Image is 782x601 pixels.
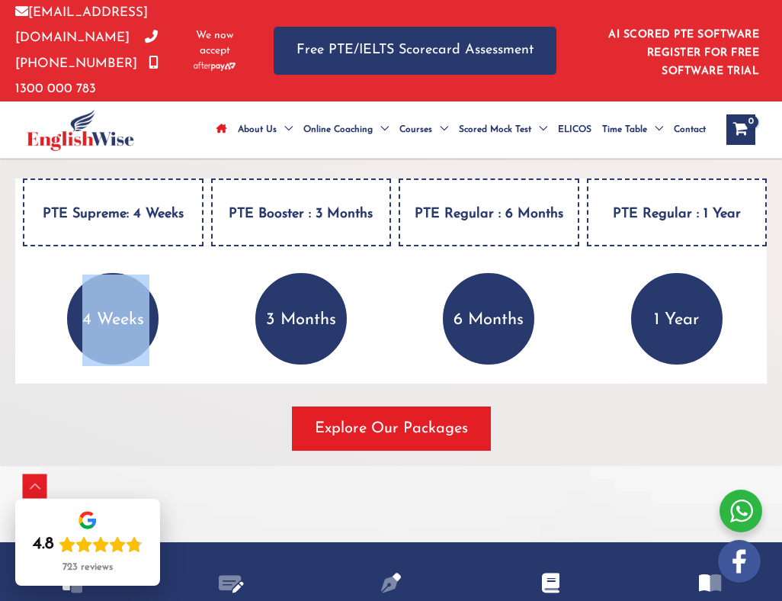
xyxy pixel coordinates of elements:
a: About UsMenu Toggle [232,103,298,156]
h4: PTE Regular : 1 Year [587,178,768,246]
h4: PTE Supreme: 4 Weeks [23,178,204,246]
button: Explore Our Packages [292,407,491,451]
span: Courses [399,103,432,156]
span: Time Table [602,103,647,156]
a: Free PTE/IELTS Scorecard Assessment [274,27,556,75]
p: 4 Weeks [67,273,159,365]
span: Online Coaching [303,103,373,156]
aside: Header Widget 1 [587,17,767,85]
div: 4.8 [33,534,54,555]
a: Online CoachingMenu Toggle [298,103,394,156]
p: 6 Months [443,273,534,365]
span: Menu Toggle [432,103,448,156]
h4: PTE Booster : 3 Months [211,178,392,246]
a: View Shopping Cart, empty [726,114,755,145]
span: ELICOS [558,103,591,156]
span: Menu Toggle [373,103,389,156]
span: We now accept [194,28,236,59]
a: CoursesMenu Toggle [394,103,453,156]
a: AI SCORED PTE SOFTWARE REGISTER FOR FREE SOFTWARE TRIAL [608,29,759,77]
a: Contact [668,103,711,156]
a: 1300 000 783 [15,57,159,95]
span: Explore Our Packages [315,418,468,439]
img: Afterpay-Logo [194,62,236,70]
span: Scored Mock Test [459,103,531,156]
div: Rating: 4.8 out of 5 [33,534,143,555]
span: Menu Toggle [531,103,547,156]
a: ELICOS [553,103,597,156]
span: Contact [674,103,706,156]
a: Scored Mock TestMenu Toggle [453,103,553,156]
span: About Us [238,103,277,156]
a: Time TableMenu Toggle [597,103,668,156]
span: Menu Toggle [647,103,663,156]
div: 723 reviews [62,561,113,574]
p: 3 Months [255,273,347,365]
span: Menu Toggle [277,103,293,156]
a: [PHONE_NUMBER] [15,31,158,69]
nav: Site Navigation: Main Menu [211,103,711,156]
a: [EMAIL_ADDRESS][DOMAIN_NAME] [15,6,148,44]
p: 1 Year [631,273,723,365]
img: cropped-ew-logo [27,109,134,151]
img: white-facebook.png [718,540,761,583]
h4: PTE Regular : 6 Months [399,178,579,246]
